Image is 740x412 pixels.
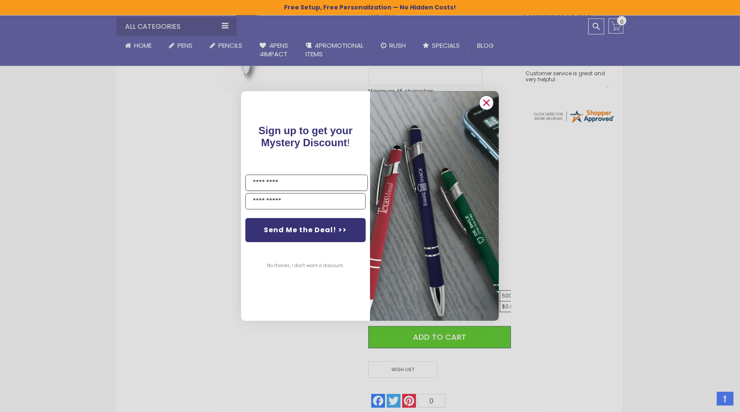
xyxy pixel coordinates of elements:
img: pop-up-image [370,91,499,320]
button: Send Me the Deal! >> [245,218,366,242]
button: Close dialog [479,95,494,110]
span: ! [259,125,353,148]
button: No thanks, I don't want a discount. [263,255,349,277]
span: Sign up to get your Mystery Discount [259,125,353,148]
